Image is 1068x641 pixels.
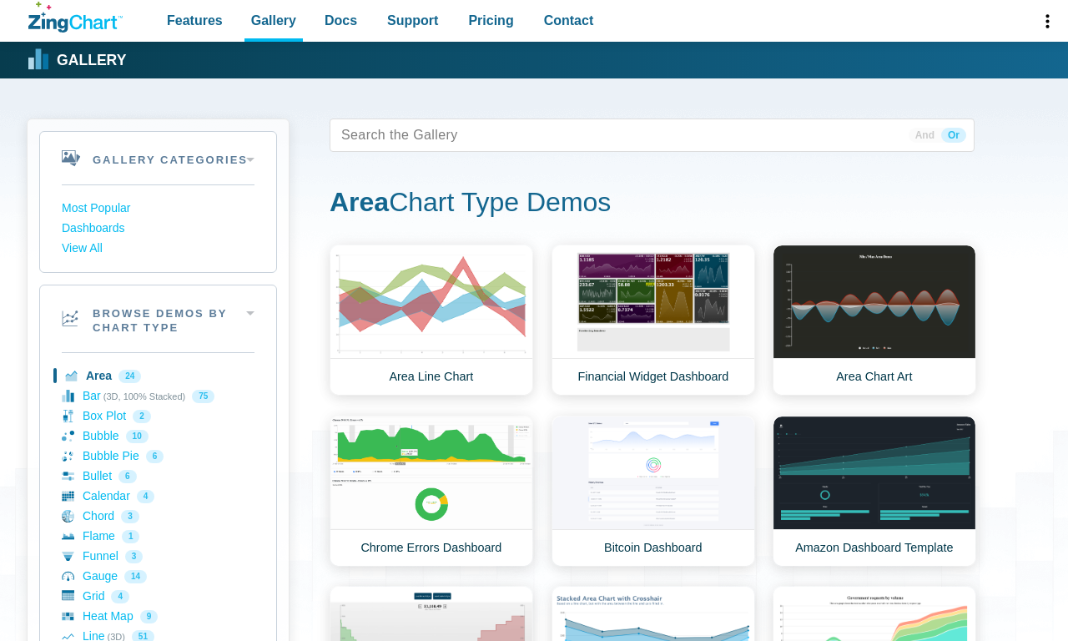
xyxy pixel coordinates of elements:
span: Features [167,9,223,32]
a: Dashboards [62,219,254,239]
span: Docs [325,9,357,32]
a: ZingChart Logo. Click to return to the homepage [28,2,123,33]
strong: Gallery [57,53,126,68]
a: Chrome Errors Dashboard [330,416,533,567]
h2: Gallery Categories [40,132,276,184]
h1: Chart Type Demos [330,185,975,223]
strong: Area [330,187,389,217]
a: Amazon Dashboard Template [773,416,976,567]
span: Gallery [251,9,296,32]
span: Or [941,128,966,143]
a: Most Popular [62,199,254,219]
span: Support [387,9,438,32]
h2: Browse Demos By Chart Type [40,285,276,352]
a: Area Line Chart [330,245,533,396]
a: Financial Widget Dashboard [552,245,755,396]
a: Area Chart Art [773,245,976,396]
a: View All [62,239,254,259]
span: Pricing [468,9,513,32]
span: Contact [544,9,594,32]
a: Bitcoin Dashboard [552,416,755,567]
a: Gallery [28,48,126,73]
span: And [909,128,941,143]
